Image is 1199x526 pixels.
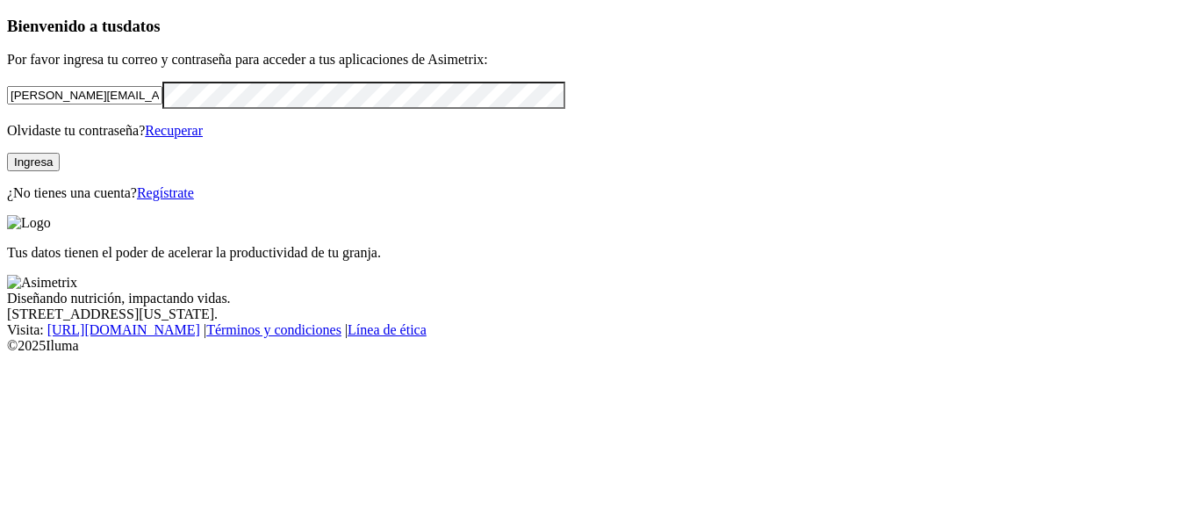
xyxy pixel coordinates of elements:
p: Tus datos tienen el poder de acelerar la productividad de tu granja. [7,245,1192,261]
img: Logo [7,215,51,231]
img: Asimetrix [7,275,77,291]
h3: Bienvenido a tus [7,17,1192,36]
p: Olvidaste tu contraseña? [7,123,1192,139]
p: Por favor ingresa tu correo y contraseña para acceder a tus aplicaciones de Asimetrix: [7,52,1192,68]
input: Tu correo [7,86,162,104]
div: Diseñando nutrición, impactando vidas. [7,291,1192,306]
a: Línea de ética [348,322,427,337]
a: Recuperar [145,123,203,138]
a: [URL][DOMAIN_NAME] [47,322,200,337]
span: datos [123,17,161,35]
button: Ingresa [7,153,60,171]
a: Regístrate [137,185,194,200]
p: ¿No tienes una cuenta? [7,185,1192,201]
div: [STREET_ADDRESS][US_STATE]. [7,306,1192,322]
a: Términos y condiciones [206,322,341,337]
div: © 2025 Iluma [7,338,1192,354]
div: Visita : | | [7,322,1192,338]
